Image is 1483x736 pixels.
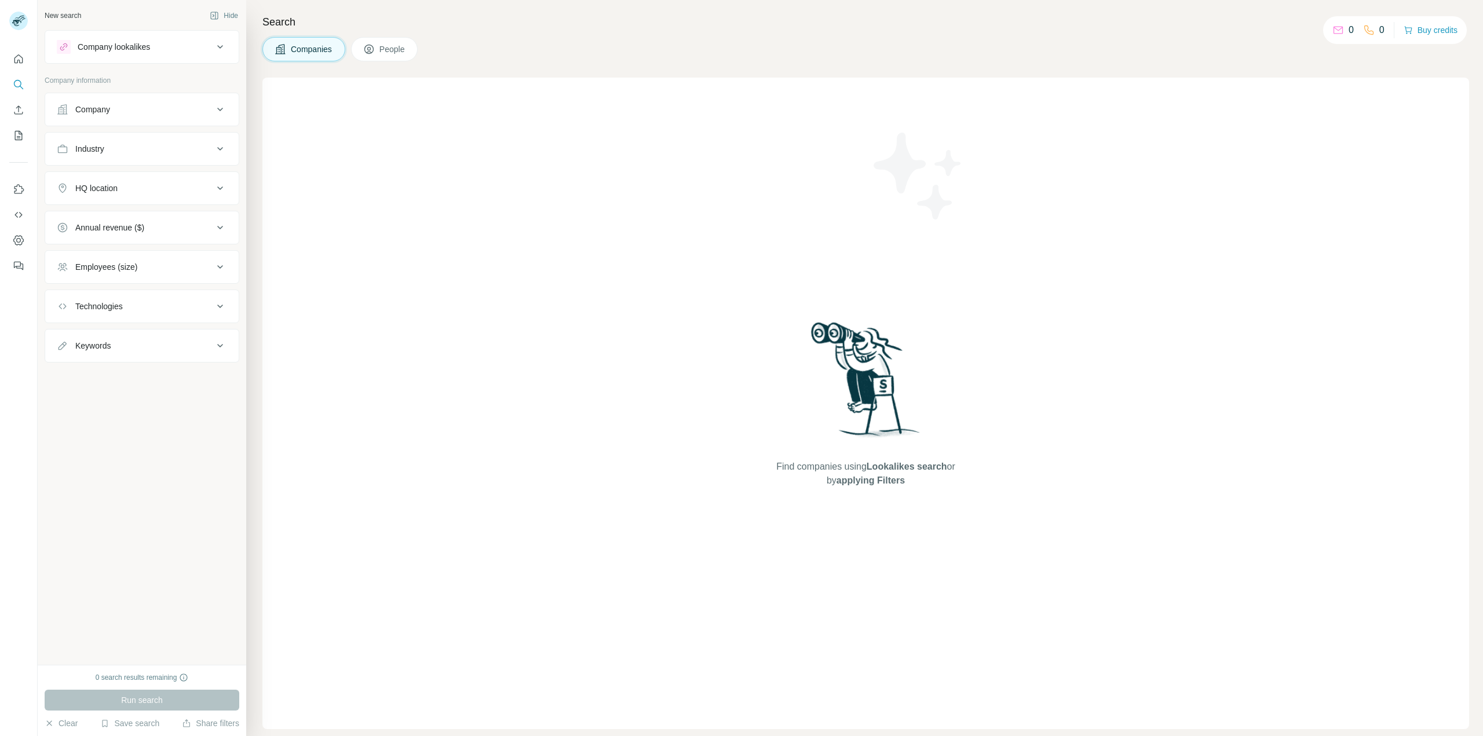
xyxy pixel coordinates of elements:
[75,182,118,194] div: HQ location
[45,96,239,123] button: Company
[837,475,905,485] span: applying Filters
[75,104,110,115] div: Company
[1349,23,1354,37] p: 0
[1379,23,1385,37] p: 0
[45,33,239,61] button: Company lookalikes
[9,179,28,200] button: Use Surfe on LinkedIn
[45,717,78,729] button: Clear
[1404,22,1458,38] button: Buy credits
[291,43,333,55] span: Companies
[9,204,28,225] button: Use Surfe API
[9,125,28,146] button: My lists
[75,301,123,312] div: Technologies
[262,14,1469,30] h4: Search
[75,261,137,273] div: Employees (size)
[75,222,144,233] div: Annual revenue ($)
[866,124,970,228] img: Surfe Illustration - Stars
[45,10,81,21] div: New search
[867,462,947,471] span: Lookalikes search
[379,43,406,55] span: People
[100,717,159,729] button: Save search
[45,214,239,241] button: Annual revenue ($)
[45,75,239,86] p: Company information
[96,672,189,683] div: 0 search results remaining
[9,74,28,95] button: Search
[9,49,28,69] button: Quick start
[45,135,239,163] button: Industry
[202,7,246,24] button: Hide
[75,340,111,351] div: Keywords
[45,292,239,320] button: Technologies
[182,717,239,729] button: Share filters
[45,174,239,202] button: HQ location
[773,460,958,488] span: Find companies using or by
[9,230,28,251] button: Dashboard
[45,332,239,360] button: Keywords
[806,319,926,448] img: Surfe Illustration - Woman searching with binoculars
[45,253,239,281] button: Employees (size)
[78,41,150,53] div: Company lookalikes
[9,100,28,120] button: Enrich CSV
[75,143,104,155] div: Industry
[9,255,28,276] button: Feedback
